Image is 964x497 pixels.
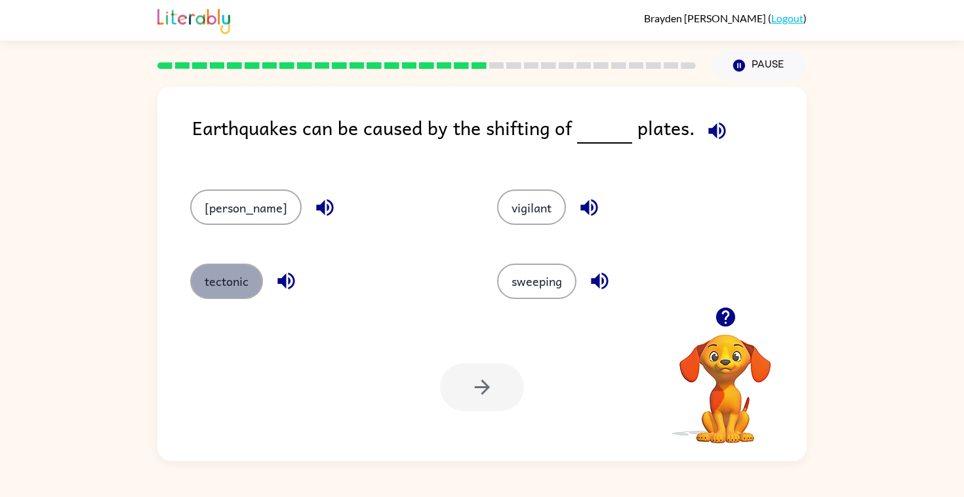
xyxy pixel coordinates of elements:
[190,264,263,299] button: tectonic
[190,189,302,225] button: [PERSON_NAME]
[497,189,566,225] button: vigilant
[771,12,803,24] a: Logout
[644,12,768,24] span: Brayden [PERSON_NAME]
[497,264,576,299] button: sweeping
[712,50,807,81] button: Pause
[157,5,230,34] img: Literably
[644,12,807,24] div: ( )
[660,314,791,445] video: Your browser must support playing .mp4 files to use Literably. Please try using another browser.
[192,113,807,163] div: Earthquakes can be caused by the shifting of plates.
